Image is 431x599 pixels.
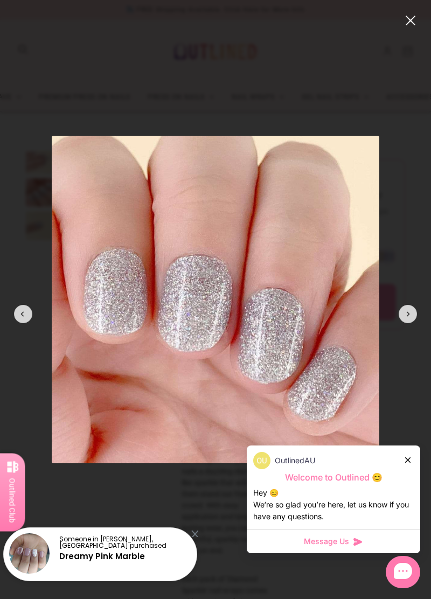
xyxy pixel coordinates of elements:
a: Dreamy Pink Marble [59,551,145,562]
div: Hey 😊 We‘re so glad you’re here, let us know if you have any questions. [253,487,414,523]
button: close [404,14,417,27]
span: Message Us [304,536,349,547]
p: OutlinedAU [275,455,315,466]
img: Diamond Sparkle-Adult Nail Wraps-Outlined [52,136,379,463]
img: data:image/png;base64,iVBORw0KGgoAAAANSUhEUgAAACQAAAAkCAYAAADhAJiYAAACZElEQVR4AexVu2sUQRj/zezt3t3... [253,452,270,469]
p: Someone in [PERSON_NAME], [GEOGRAPHIC_DATA] purchased [59,536,187,549]
p: Welcome to Outlined 😊 [253,472,414,483]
